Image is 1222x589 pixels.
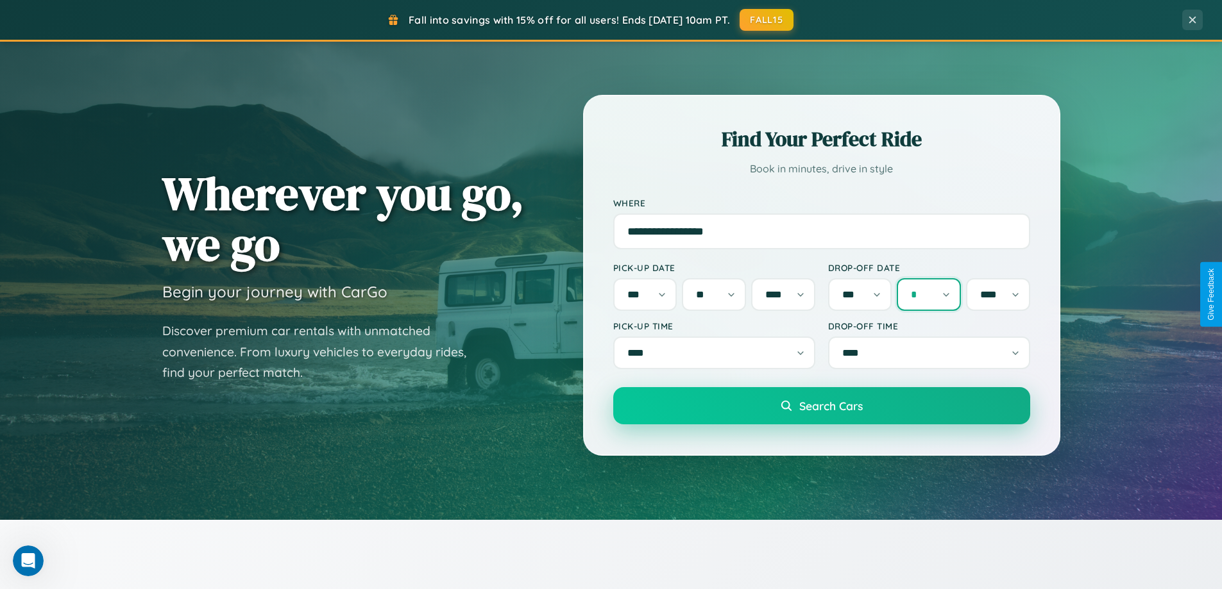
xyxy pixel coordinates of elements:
[740,9,793,31] button: FALL15
[613,197,1030,208] label: Where
[162,168,524,269] h1: Wherever you go, we go
[828,262,1030,273] label: Drop-off Date
[613,125,1030,153] h2: Find Your Perfect Ride
[613,262,815,273] label: Pick-up Date
[409,13,730,26] span: Fall into savings with 15% off for all users! Ends [DATE] 10am PT.
[1207,269,1216,320] div: Give Feedback
[613,160,1030,178] p: Book in minutes, drive in style
[162,320,483,383] p: Discover premium car rentals with unmatched convenience. From luxury vehicles to everyday rides, ...
[613,320,815,331] label: Pick-up Time
[799,399,863,413] span: Search Cars
[162,282,387,301] h3: Begin your journey with CarGo
[613,387,1030,424] button: Search Cars
[13,545,44,576] iframe: Intercom live chat
[828,320,1030,331] label: Drop-off Time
